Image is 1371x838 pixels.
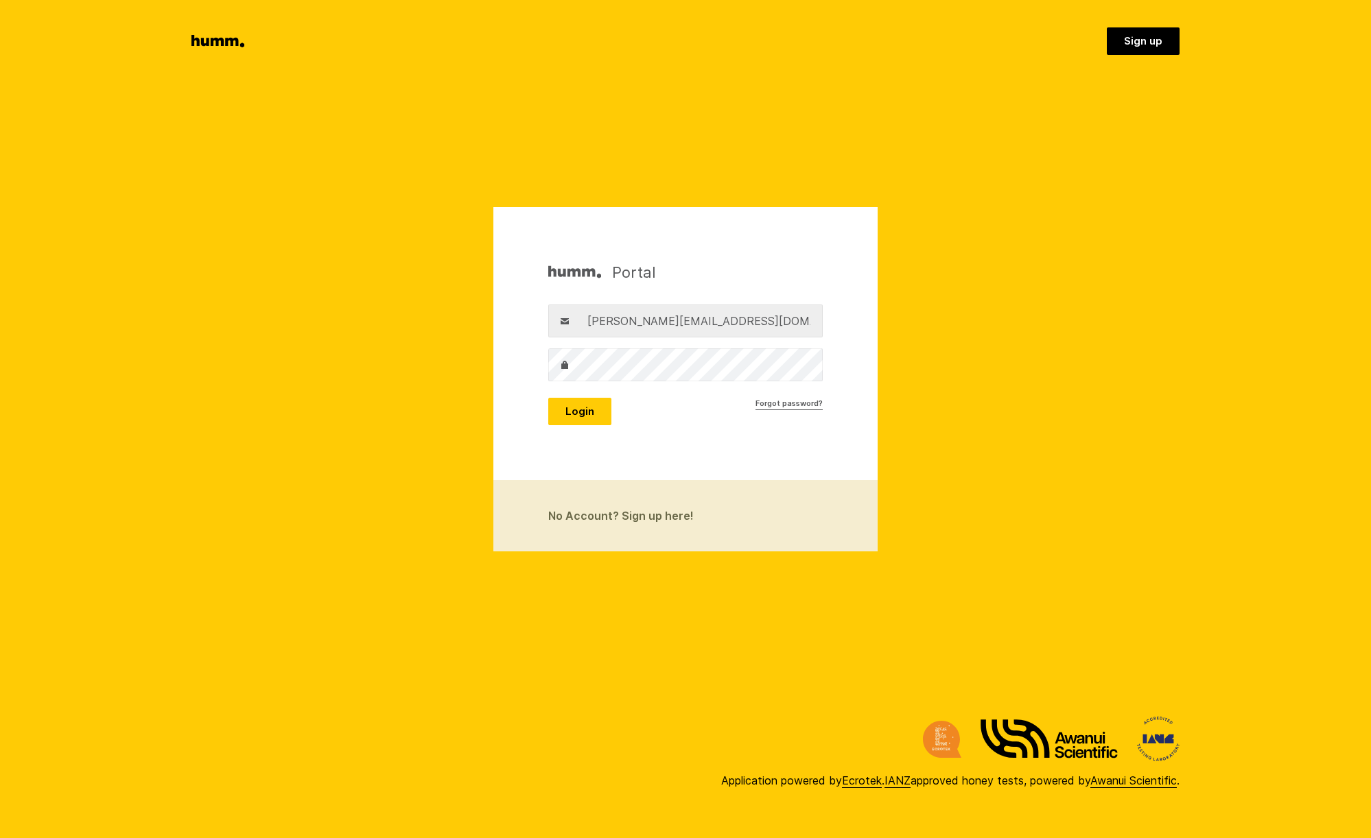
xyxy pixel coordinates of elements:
[721,772,1180,789] div: Application powered by . approved honey tests, powered by .
[493,480,878,551] a: No Account? Sign up here!
[548,262,656,283] h1: Portal
[548,262,601,283] img: Humm
[548,398,611,425] button: Login
[842,774,882,788] a: Ecrotek
[884,774,911,788] a: IANZ
[755,398,823,410] a: Forgot password?
[923,721,961,758] img: Ecrotek
[1090,774,1177,788] a: Awanui Scientific
[981,719,1118,758] img: Awanui Scientific
[1137,717,1180,761] img: International Accreditation New Zealand
[1107,27,1180,55] a: Sign up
